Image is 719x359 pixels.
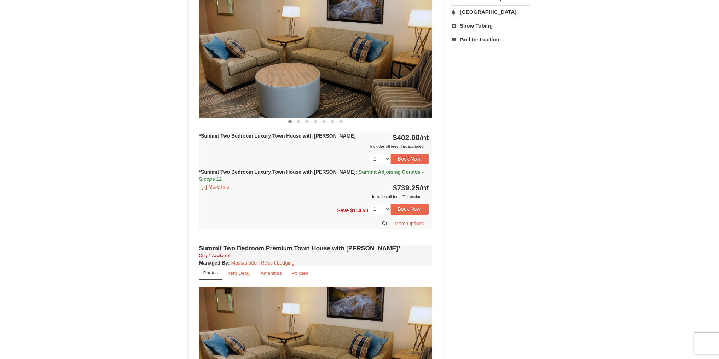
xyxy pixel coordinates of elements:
[420,184,429,192] span: /nt
[393,133,429,141] strong: $402.00
[452,19,530,32] a: Snow Tubing
[420,133,429,141] span: /nt
[199,143,429,150] div: Includes all fees. Tax excluded.
[199,245,433,252] h4: Summit Two Bedroom Premium Town House with [PERSON_NAME]*
[199,260,230,266] strong: :
[390,218,429,229] button: More Options
[256,266,286,280] a: Amenities
[228,271,251,276] small: Item Detail
[203,270,218,276] small: Photos
[391,154,429,164] button: Book Now!
[199,193,429,200] div: Includes all fees. Tax excluded.
[452,5,530,18] a: [GEOGRAPHIC_DATA]
[199,169,424,182] span: Summit Adjoining Condos - Sleeps 12
[382,220,389,226] span: Or,
[199,183,232,191] button: [+] More Info
[337,208,349,213] span: Save
[199,260,228,266] span: Managed By
[199,133,356,139] strong: *Summit Two Bedroom Luxury Town House with [PERSON_NAME]
[199,266,222,280] a: Photos
[391,204,429,214] button: Book Now!
[261,271,282,276] small: Amenities
[231,260,295,266] a: Massanutten Resort Lodging
[223,266,255,280] a: Item Detail
[452,33,530,46] a: Golf Instruction
[393,184,420,192] span: $739.25
[199,169,424,182] strong: *Summit Two Bedroom Luxury Town House with [PERSON_NAME]
[287,266,313,280] a: Policies
[355,169,357,175] span: :
[350,208,368,213] span: $154.50
[291,271,308,276] small: Policies
[199,253,230,258] small: Only 1 Available!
